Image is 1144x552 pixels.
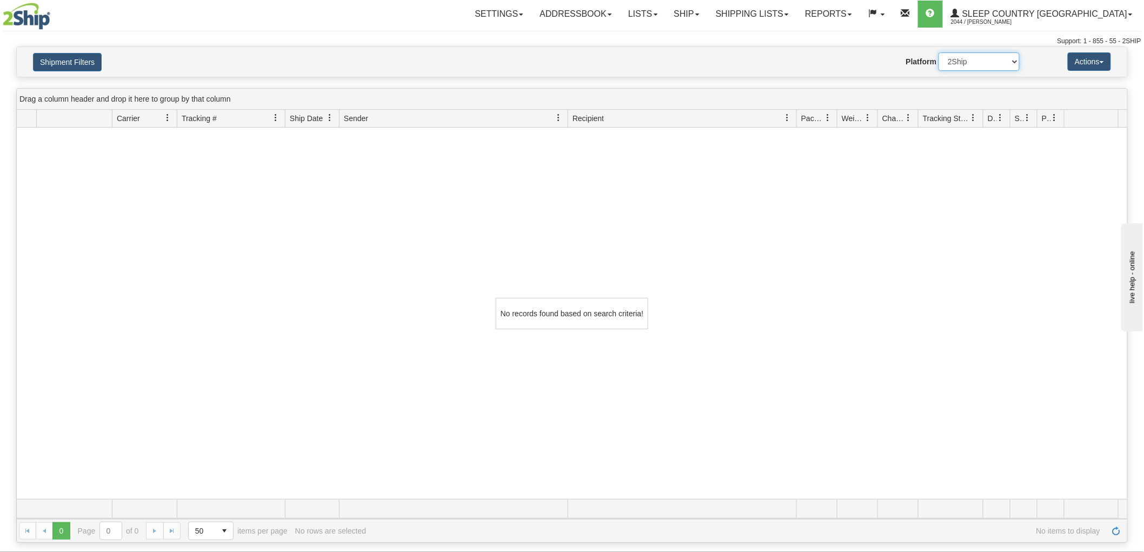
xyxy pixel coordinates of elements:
a: Recipient filter column settings [778,109,796,127]
iframe: chat widget [1119,221,1143,331]
label: Platform [906,56,937,67]
a: Pickup Status filter column settings [1046,109,1064,127]
a: Reports [797,1,860,28]
a: Weight filter column settings [859,109,877,127]
div: No rows are selected [295,527,367,535]
a: Lists [620,1,666,28]
a: Ship [666,1,708,28]
a: Shipping lists [708,1,797,28]
a: Sender filter column settings [549,109,568,127]
span: Shipment Issues [1015,113,1024,124]
span: items per page [188,522,288,540]
img: logo2044.jpg [3,3,50,30]
button: Shipment Filters [33,53,102,71]
div: grid grouping header [17,89,1127,110]
a: Delivery Status filter column settings [992,109,1010,127]
a: Tracking # filter column settings [267,109,285,127]
span: 50 [195,526,209,536]
span: Page sizes drop down [188,522,234,540]
span: No items to display [374,527,1100,535]
div: live help - online [8,9,100,17]
a: Carrier filter column settings [158,109,177,127]
a: Sleep Country [GEOGRAPHIC_DATA] 2044 / [PERSON_NAME] [943,1,1141,28]
span: Carrier [117,113,140,124]
div: Support: 1 - 855 - 55 - 2SHIP [3,37,1141,46]
a: Addressbook [531,1,620,28]
a: Charge filter column settings [900,109,918,127]
span: select [216,522,233,540]
a: Settings [467,1,531,28]
span: Recipient [573,113,604,124]
span: Sender [344,113,368,124]
span: 2044 / [PERSON_NAME] [951,17,1032,28]
a: Refresh [1108,522,1125,540]
span: Sleep Country [GEOGRAPHIC_DATA] [960,9,1127,18]
a: Tracking Status filter column settings [965,109,983,127]
button: Actions [1068,52,1111,71]
span: Page of 0 [78,522,139,540]
span: Delivery Status [988,113,997,124]
a: Ship Date filter column settings [321,109,339,127]
span: Packages [801,113,824,124]
span: Page 0 [52,522,70,540]
span: Tracking # [182,113,217,124]
a: Packages filter column settings [819,109,837,127]
div: No records found based on search criteria! [496,298,648,329]
span: Ship Date [290,113,323,124]
span: Weight [842,113,864,124]
span: Charge [882,113,905,124]
a: Shipment Issues filter column settings [1019,109,1037,127]
span: Pickup Status [1042,113,1051,124]
span: Tracking Status [923,113,970,124]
